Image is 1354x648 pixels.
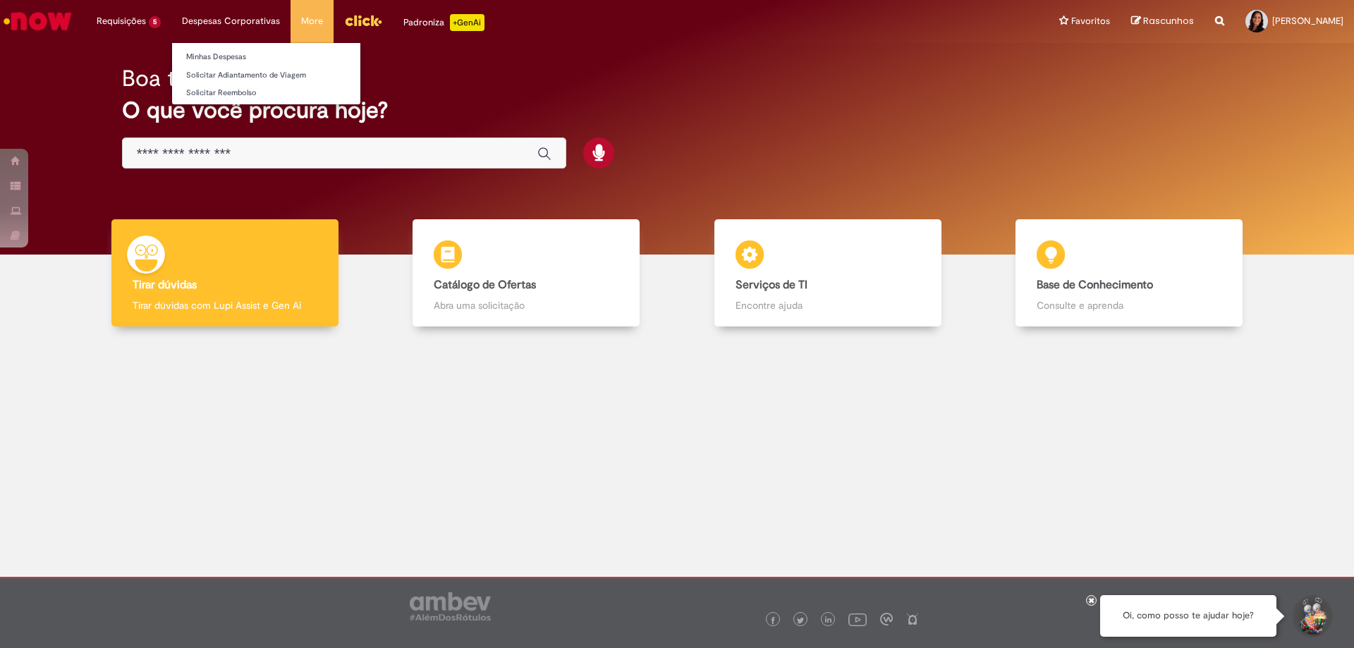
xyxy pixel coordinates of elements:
[344,10,382,31] img: click_logo_yellow_360x200.png
[1037,298,1221,312] p: Consulte e aprenda
[122,98,1233,123] h2: O que você procura hoje?
[1100,595,1276,637] div: Oi, como posso te ajudar hoje?
[74,219,376,327] a: Tirar dúvidas Tirar dúvidas com Lupi Assist e Gen Ai
[825,616,832,625] img: logo_footer_linkedin.png
[736,278,807,292] b: Serviços de TI
[376,219,678,327] a: Catálogo de Ofertas Abra uma solicitação
[450,14,484,31] p: +GenAi
[122,66,310,91] h2: Boa tarde, Tamirys
[1291,595,1333,637] button: Iniciar Conversa de Suporte
[677,219,979,327] a: Serviços de TI Encontre ajuda
[403,14,484,31] div: Padroniza
[1,7,74,35] img: ServiceNow
[172,49,360,65] a: Minhas Despesas
[434,278,536,292] b: Catálogo de Ofertas
[1272,15,1343,27] span: [PERSON_NAME]
[149,16,161,28] span: 5
[979,219,1281,327] a: Base de Conhecimento Consulte e aprenda
[906,613,919,625] img: logo_footer_naosei.png
[1071,14,1110,28] span: Favoritos
[133,278,197,292] b: Tirar dúvidas
[880,613,893,625] img: logo_footer_workplace.png
[1037,278,1153,292] b: Base de Conhecimento
[172,85,360,101] a: Solicitar Reembolso
[736,298,920,312] p: Encontre ajuda
[769,617,776,624] img: logo_footer_facebook.png
[1131,15,1194,28] a: Rascunhos
[1143,14,1194,27] span: Rascunhos
[97,14,146,28] span: Requisições
[171,42,361,105] ul: Despesas Corporativas
[182,14,280,28] span: Despesas Corporativas
[797,617,804,624] img: logo_footer_twitter.png
[301,14,323,28] span: More
[848,610,867,628] img: logo_footer_youtube.png
[434,298,618,312] p: Abra uma solicitação
[172,68,360,83] a: Solicitar Adiantamento de Viagem
[133,298,317,312] p: Tirar dúvidas com Lupi Assist e Gen Ai
[410,592,491,621] img: logo_footer_ambev_rotulo_gray.png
